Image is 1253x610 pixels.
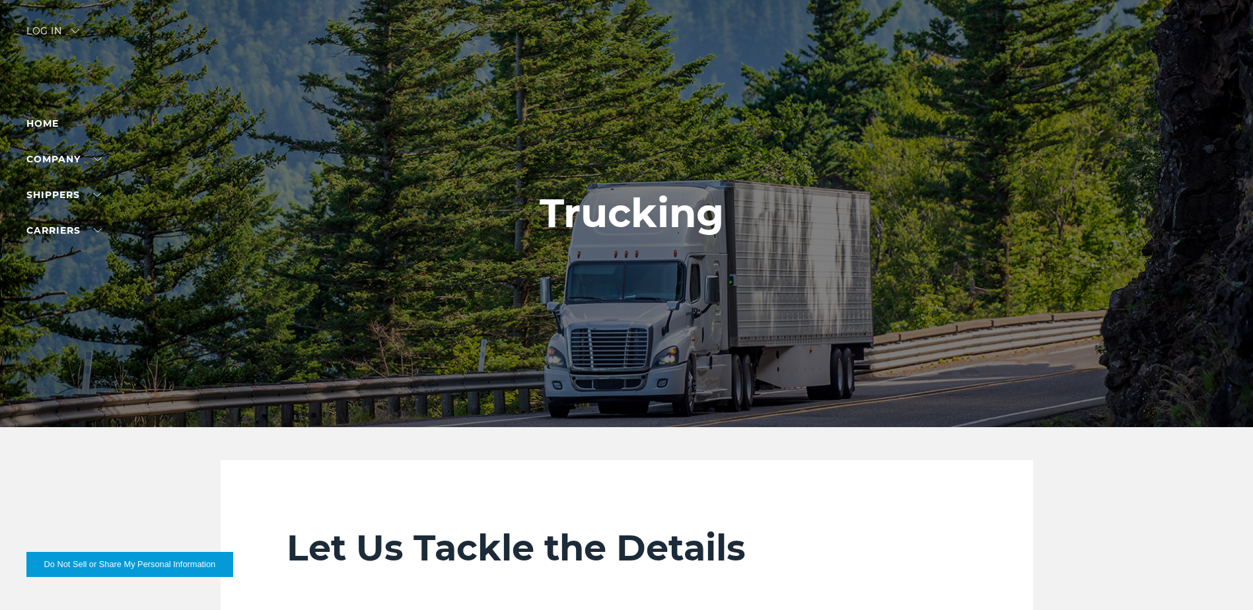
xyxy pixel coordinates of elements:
[26,552,233,577] button: Do Not Sell or Share My Personal Information
[540,191,724,236] h1: Trucking
[26,189,101,201] a: SHIPPERS
[26,224,102,236] a: Carriers
[26,118,59,129] a: Home
[577,26,676,85] img: kbx logo
[26,153,102,165] a: Company
[71,29,79,33] img: arrow
[26,26,79,46] div: Log in
[287,526,967,570] h2: Let Us Tackle the Details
